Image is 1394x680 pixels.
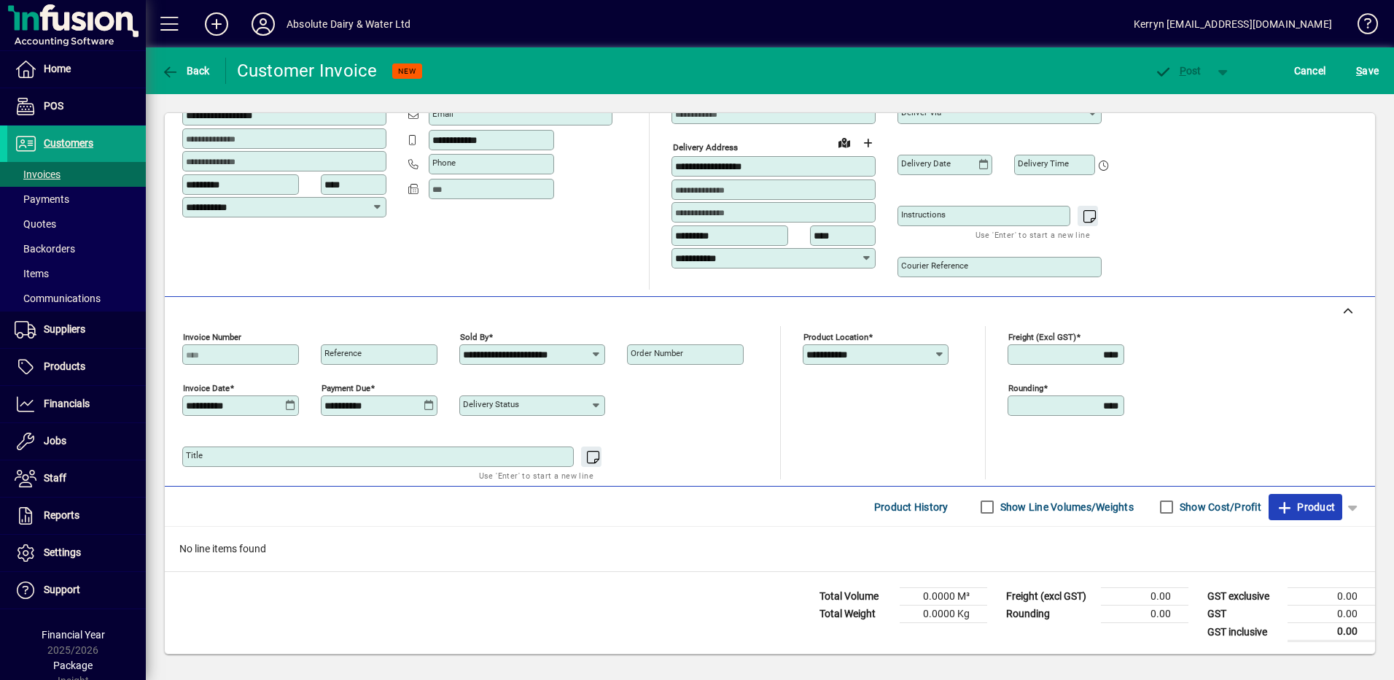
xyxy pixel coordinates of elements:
[1008,383,1043,393] mat-label: Rounding
[7,423,146,460] a: Jobs
[44,323,85,335] span: Suppliers
[856,131,879,155] button: Choose address
[1352,58,1382,84] button: Save
[161,65,210,77] span: Back
[812,606,900,623] td: Total Weight
[999,588,1101,606] td: Freight (excl GST)
[479,467,593,484] mat-hint: Use 'Enter' to start a new line
[874,495,949,519] span: Product History
[1200,606,1288,623] td: GST
[1008,332,1076,342] mat-label: Freight (excl GST)
[901,158,951,169] mat-label: Delivery date
[1200,623,1288,641] td: GST inclusive
[15,293,101,304] span: Communications
[1294,59,1326,82] span: Cancel
[1134,12,1332,36] div: Kerryn [EMAIL_ADDRESS][DOMAIN_NAME]
[15,218,56,230] span: Quotes
[44,360,85,372] span: Products
[1200,588,1288,606] td: GST exclusive
[1288,606,1375,623] td: 0.00
[7,187,146,212] a: Payments
[997,500,1134,514] label: Show Line Volumes/Weights
[44,63,71,74] span: Home
[1147,58,1209,84] button: Post
[15,268,49,279] span: Items
[324,348,362,358] mat-label: Reference
[868,494,954,520] button: Product History
[7,572,146,608] a: Support
[1269,494,1342,520] button: Product
[15,193,69,205] span: Payments
[44,398,90,409] span: Financials
[1101,588,1188,606] td: 0.00
[7,535,146,571] a: Settings
[44,100,63,112] span: POS
[240,11,287,37] button: Profile
[7,51,146,88] a: Home
[432,109,453,119] mat-label: Email
[631,348,683,358] mat-label: Order number
[15,243,75,255] span: Backorders
[44,435,66,447] span: Jobs
[183,383,230,393] mat-label: Invoice date
[463,399,519,409] mat-label: Delivery status
[812,588,900,606] td: Total Volume
[833,131,856,154] a: View on map
[7,386,146,422] a: Financials
[44,546,81,558] span: Settings
[44,137,93,149] span: Customers
[432,158,456,168] mat-label: Phone
[44,584,80,595] span: Support
[7,88,146,125] a: POS
[1018,158,1069,169] mat-label: Delivery time
[7,162,146,187] a: Invoices
[976,226,1090,243] mat-hint: Use 'Enter' to start a new line
[165,527,1375,571] div: No line items found
[398,66,416,76] span: NEW
[900,606,987,623] td: 0.0000 Kg
[183,332,241,342] mat-label: Invoice number
[15,169,61,180] span: Invoices
[1290,58,1330,84] button: Cancel
[53,660,93,671] span: Package
[1288,623,1375,641] td: 0.00
[7,349,146,385] a: Products
[900,588,987,606] td: 0.0000 M³
[186,450,203,460] mat-label: Title
[7,312,146,348] a: Suppliers
[901,209,946,220] mat-label: Instructions
[1356,59,1379,82] span: ave
[7,286,146,311] a: Communications
[7,460,146,497] a: Staff
[42,629,105,641] span: Financial Year
[999,606,1101,623] td: Rounding
[1276,495,1335,519] span: Product
[146,58,226,84] app-page-header-button: Back
[237,59,378,82] div: Customer Invoice
[44,472,66,484] span: Staff
[44,509,79,521] span: Reports
[7,498,146,534] a: Reports
[287,12,411,36] div: Absolute Dairy & Water Ltd
[901,260,968,271] mat-label: Courier Reference
[1177,500,1261,514] label: Show Cost/Profit
[1101,606,1188,623] td: 0.00
[1347,3,1376,50] a: Knowledge Base
[803,332,868,342] mat-label: Product location
[1288,588,1375,606] td: 0.00
[1154,65,1202,77] span: ost
[1180,65,1186,77] span: P
[1356,65,1362,77] span: S
[7,236,146,261] a: Backorders
[193,11,240,37] button: Add
[322,383,370,393] mat-label: Payment due
[460,332,488,342] mat-label: Sold by
[7,212,146,236] a: Quotes
[7,261,146,286] a: Items
[157,58,214,84] button: Back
